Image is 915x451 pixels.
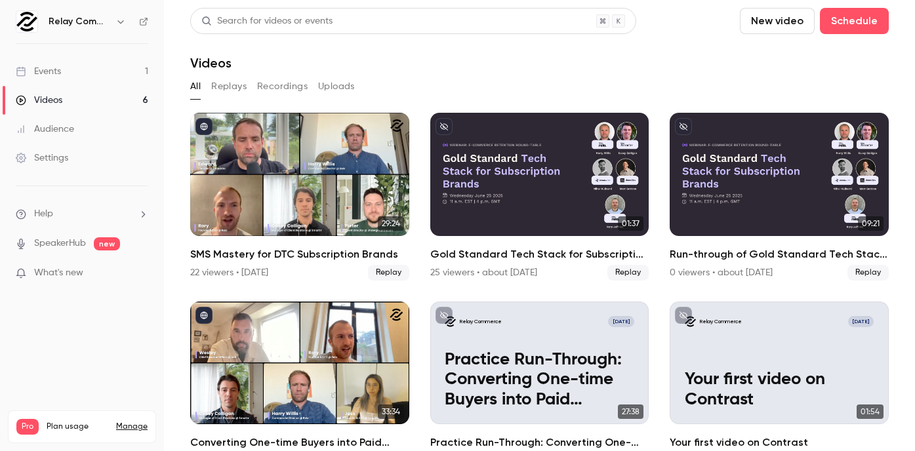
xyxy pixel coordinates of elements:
h2: Run-through of Gold Standard Tech Stack for Subscription Brands [670,246,889,262]
div: Audience [16,123,74,136]
h1: Videos [190,55,232,71]
button: New video [740,8,815,34]
span: 33:34 [378,404,404,419]
li: Run-through of Gold Standard Tech Stack for Subscription Brands [670,113,889,281]
span: Pro [16,419,39,435]
span: [DATE] [608,316,634,327]
a: SpeakerHub [34,237,86,250]
button: Schedule [820,8,889,34]
span: Plan usage [47,422,108,432]
a: 09:21Run-through of Gold Standard Tech Stack for Subscription Brands0 viewers • about [DATE]Replay [670,113,889,281]
span: 01:37 [618,216,643,231]
div: 22 viewers • [DATE] [190,266,268,279]
a: 29:24SMS Mastery for DTC Subscription Brands22 viewers • [DATE]Replay [190,113,409,281]
li: Gold Standard Tech Stack for Subscription Brands [430,113,649,281]
img: Relay Commerce [16,11,37,32]
li: help-dropdown-opener [16,207,148,221]
button: published [195,118,213,135]
button: All [190,76,201,97]
span: What's new [34,266,83,280]
span: 27:38 [618,404,643,419]
button: unpublished [675,118,692,135]
p: Practice Run-Through: Converting One-time Buyers into Paid Subscribers [445,350,634,410]
span: Replay [368,265,409,281]
button: published [195,307,213,324]
li: SMS Mastery for DTC Subscription Brands [190,113,409,281]
section: Videos [190,8,889,443]
div: 25 viewers • about [DATE] [430,266,537,279]
h6: Relay Commerce [49,15,110,28]
button: unpublished [436,307,453,324]
button: unpublished [675,307,692,324]
span: 29:24 [378,216,404,231]
h2: Converting One-time Buyers into Paid Subscribers [190,435,409,450]
span: Replay [607,265,649,281]
h2: Gold Standard Tech Stack for Subscription Brands [430,246,649,262]
span: 01:54 [857,404,884,419]
div: Search for videos or events [201,14,333,28]
span: 09:21 [858,216,884,231]
span: new [94,237,120,250]
button: Recordings [257,76,308,97]
button: Replays [211,76,247,97]
h2: Your first video on Contrast [670,435,889,450]
h2: Practice Run-Through: Converting One-time Buyers into Paid Subscribers [430,435,649,450]
iframe: Noticeable Trigger [132,267,148,279]
div: Settings [16,151,68,165]
h2: SMS Mastery for DTC Subscription Brands [190,246,409,262]
div: 0 viewers • about [DATE] [670,266,773,279]
span: [DATE] [848,316,874,327]
p: Relay Commerce [459,318,502,325]
p: Your first video on Contrast [685,370,874,409]
div: Events [16,65,61,78]
p: Relay Commerce [699,318,742,325]
button: Uploads [318,76,355,97]
span: Help [34,207,53,221]
a: Manage [116,422,148,432]
a: 01:37Gold Standard Tech Stack for Subscription Brands25 viewers • about [DATE]Replay [430,113,649,281]
button: unpublished [436,118,453,135]
div: Videos [16,94,62,107]
span: Replay [847,265,889,281]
